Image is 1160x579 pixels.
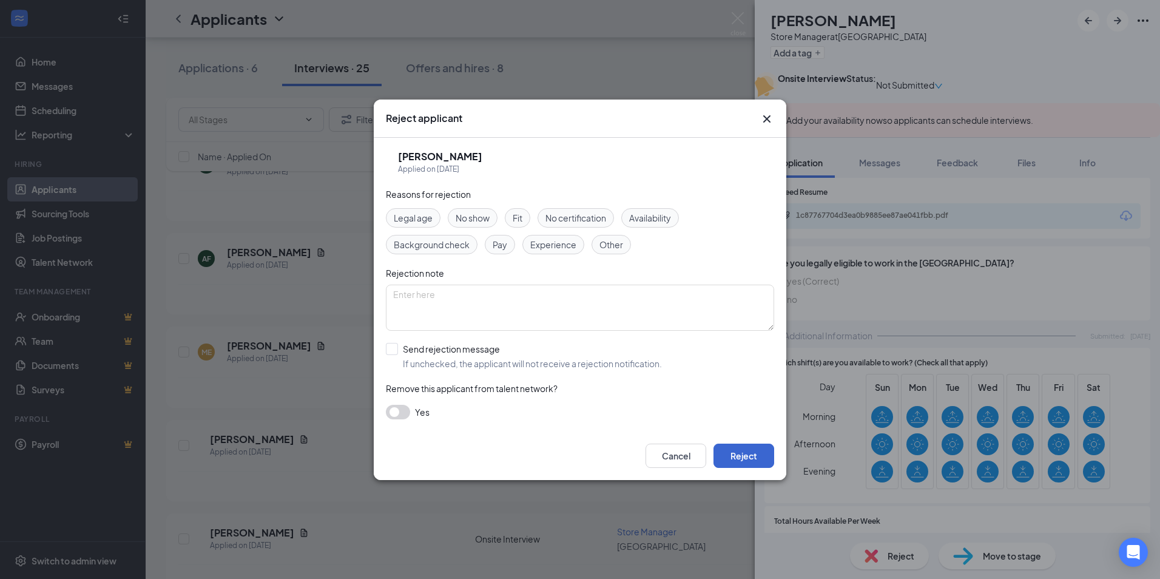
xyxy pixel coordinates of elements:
span: Experience [530,238,576,251]
div: Open Intercom Messenger [1119,538,1148,567]
h5: [PERSON_NAME] [398,150,482,163]
span: Other [599,238,623,251]
h3: Reject applicant [386,112,462,125]
svg: Cross [760,112,774,126]
span: Yes [415,405,430,419]
span: Remove this applicant from talent network? [386,383,558,394]
span: Background check [394,238,470,251]
button: Reject [713,444,774,468]
span: No show [456,211,490,225]
span: Fit [513,211,522,225]
span: Pay [493,238,507,251]
span: Rejection note [386,268,444,279]
span: Reasons for rejection [386,189,471,200]
button: Cancel [646,444,706,468]
span: No certification [545,211,606,225]
button: Close [760,112,774,126]
span: Legal age [394,211,433,225]
div: Applied on [DATE] [398,163,482,175]
span: Availability [629,211,671,225]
